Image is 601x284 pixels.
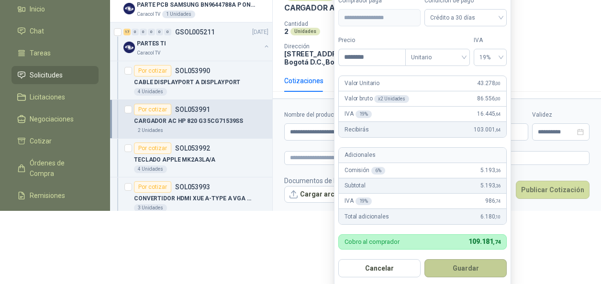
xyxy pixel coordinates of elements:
p: PARTE PCB SAMSUNG BN9644788A P ONECONNE [137,0,256,10]
p: SOL053992 [175,145,210,152]
span: Solicitudes [30,70,63,80]
a: Chat [11,22,99,40]
p: GSOL005211 [175,29,215,35]
p: CARGADOR AC HP 820 G3 5CG71539SS [134,117,243,126]
div: 1 Unidades [162,11,195,18]
p: Documentos de Referencia [284,175,367,186]
p: 2 [284,27,289,35]
span: ,00 [495,96,501,101]
p: IVA [345,197,372,206]
p: Valor bruto [345,94,409,103]
p: PARTES TI [137,39,166,48]
span: ,74 [495,198,501,204]
p: SOL053991 [175,106,210,113]
span: 16.445 [477,109,501,119]
div: Por cotizar [134,142,171,154]
span: 5.193 [480,181,501,190]
span: Chat [30,26,44,36]
p: Cobro al comprador [345,239,400,245]
span: Inicio [30,4,45,14]
span: Licitaciones [30,92,65,102]
div: Por cotizar [134,65,171,76]
div: 17 [123,29,131,35]
p: TECLADO APPLE MK2A3LA/A [134,155,215,164]
p: IVA [345,109,372,119]
p: Subtotal [345,181,366,190]
p: Caracol TV [137,49,160,57]
a: Remisiones [11,186,99,205]
button: Guardar [424,259,507,277]
span: Negociaciones [30,114,74,124]
span: Unitario [411,50,464,65]
a: Configuración [11,208,99,227]
label: Precio [338,36,405,45]
p: SOL053990 [175,67,210,74]
a: Órdenes de Compra [11,154,99,183]
a: Por cotizarSOL053992TECLADO APPLE MK2A3LA/A4 Unidades [110,139,272,177]
a: Por cotizarSOL053991CARGADOR AC HP 820 G3 5CG71539SS2 Unidades [110,100,272,139]
p: Dirección [284,43,371,50]
p: [DATE] [252,28,268,37]
span: Remisiones [30,190,65,201]
button: Cancelar [338,259,421,277]
label: Validez [532,110,590,120]
p: CARGADOR AC HP 820 G3 5CG71539SS [284,3,432,13]
div: 0 [132,29,139,35]
div: x 2 Unidades [374,95,409,103]
span: ,00 [495,81,501,86]
div: 6 % [371,167,385,175]
span: 6.180 [480,212,501,221]
div: Cotizaciones [284,76,323,86]
div: 2 Unidades [134,127,167,134]
span: 5.193 [480,166,501,175]
label: Nombre del producto [284,110,395,120]
span: Crédito a 30 días [430,11,501,25]
p: Recibirás [345,125,369,134]
label: IVA [474,36,507,45]
a: Por cotizarSOL053993CONVERTIDOR HDMI XUE A-TYPE A VGA AG62003 Unidades [110,177,272,216]
div: 0 [156,29,163,35]
span: ,36 [495,168,501,173]
div: Por cotizar [134,104,171,115]
a: Por cotizarSOL053990CABLE DISPLAYPORT A DISPLAYPORT4 Unidades [110,61,272,100]
span: ,36 [495,183,501,188]
span: ,64 [495,111,501,117]
img: Company Logo [123,3,135,14]
div: 0 [148,29,155,35]
span: 43.278 [477,79,501,88]
div: 4 Unidades [134,165,167,173]
p: Adicionales [345,151,375,160]
div: 4 Unidades [134,88,167,96]
a: Solicitudes [11,66,99,84]
div: 19 % [356,197,372,205]
span: 986 [485,197,501,206]
span: Tareas [30,48,51,58]
p: Cantidad [284,21,391,27]
span: ,64 [495,127,501,132]
div: Unidades [290,28,320,35]
span: ,74 [493,239,501,245]
div: 19 % [356,110,372,118]
div: 3 Unidades [134,204,167,212]
p: Comisión [345,166,385,175]
a: 17 0 0 0 0 0 GSOL005211[DATE] Company LogoPARTES TICaracol TV [123,26,270,57]
a: Cotizar [11,132,99,150]
span: 19% [479,50,501,65]
span: Órdenes de Compra [30,158,89,179]
span: 86.556 [477,94,501,103]
p: Valor Unitario [345,79,379,88]
p: [STREET_ADDRESS] Bogotá D.C. , Bogotá D.C. [284,50,371,66]
p: SOL053993 [175,184,210,190]
button: Cargar archivo [284,186,353,203]
span: 109.181 [468,238,501,245]
span: Cotizar [30,136,52,146]
p: CONVERTIDOR HDMI XUE A-TYPE A VGA AG6200 [134,194,253,203]
div: 0 [164,29,171,35]
p: Total adicionales [345,212,389,221]
button: Publicar Cotización [516,181,590,199]
a: Negociaciones [11,110,99,128]
a: Licitaciones [11,88,99,106]
img: Company Logo [123,42,135,53]
a: Tareas [11,44,99,62]
p: Caracol TV [137,11,160,18]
